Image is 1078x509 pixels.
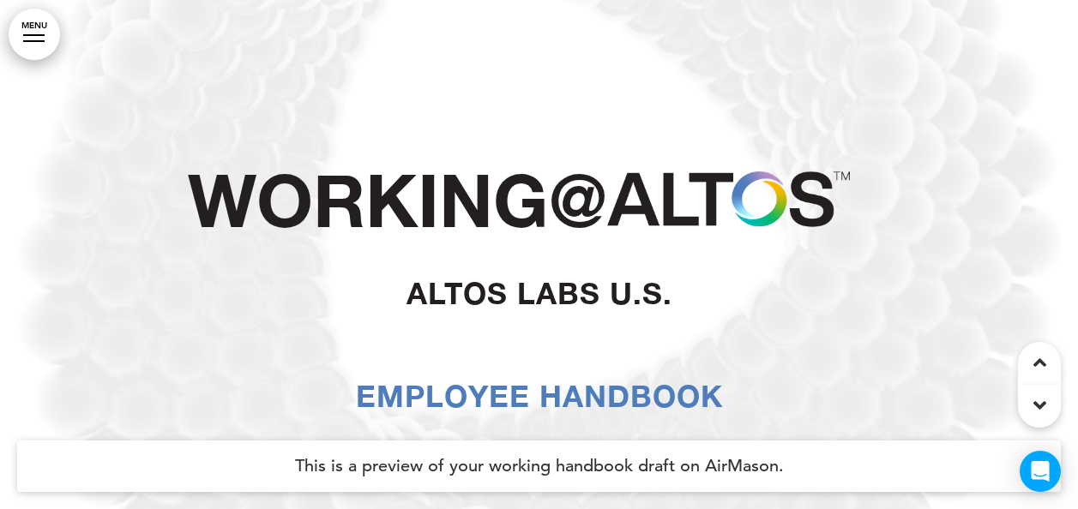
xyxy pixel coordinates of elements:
[128,163,951,236] h1: Working@
[607,171,850,227] img: 1704913879127.png
[128,278,951,308] h4: Altos Labs U.S.
[1020,451,1061,492] div: Open Intercom Messenger
[9,9,60,60] a: MENU
[17,440,1061,492] h4: This is a preview of your working handbook draft on AirMason.
[356,378,723,414] span: EMPLOYEE HANDBOOK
